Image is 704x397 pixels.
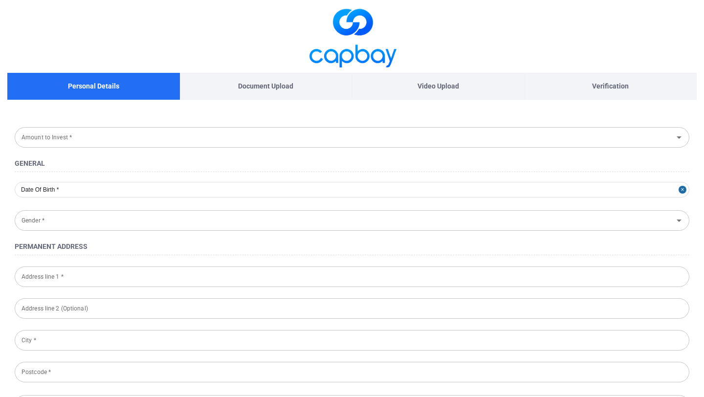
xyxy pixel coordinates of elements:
h4: Permanent Address [15,241,689,252]
p: Document Upload [238,81,293,91]
p: Video Upload [418,81,459,91]
h4: General [15,157,689,169]
button: Open [672,214,686,227]
input: Date Of Birth * [15,182,689,198]
p: Verification [592,81,629,91]
button: Close [679,182,689,198]
p: Personal Details [68,81,119,91]
button: Open [672,131,686,144]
